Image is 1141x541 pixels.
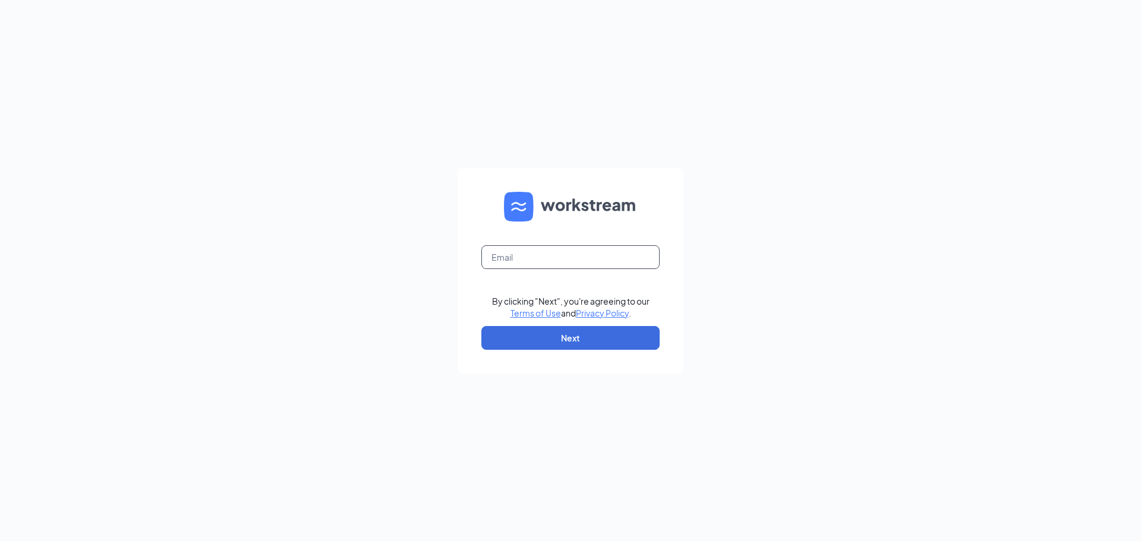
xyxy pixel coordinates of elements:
[576,308,629,318] a: Privacy Policy
[492,295,650,319] div: By clicking "Next", you're agreeing to our and .
[481,245,660,269] input: Email
[510,308,561,318] a: Terms of Use
[481,326,660,350] button: Next
[504,192,637,222] img: WS logo and Workstream text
